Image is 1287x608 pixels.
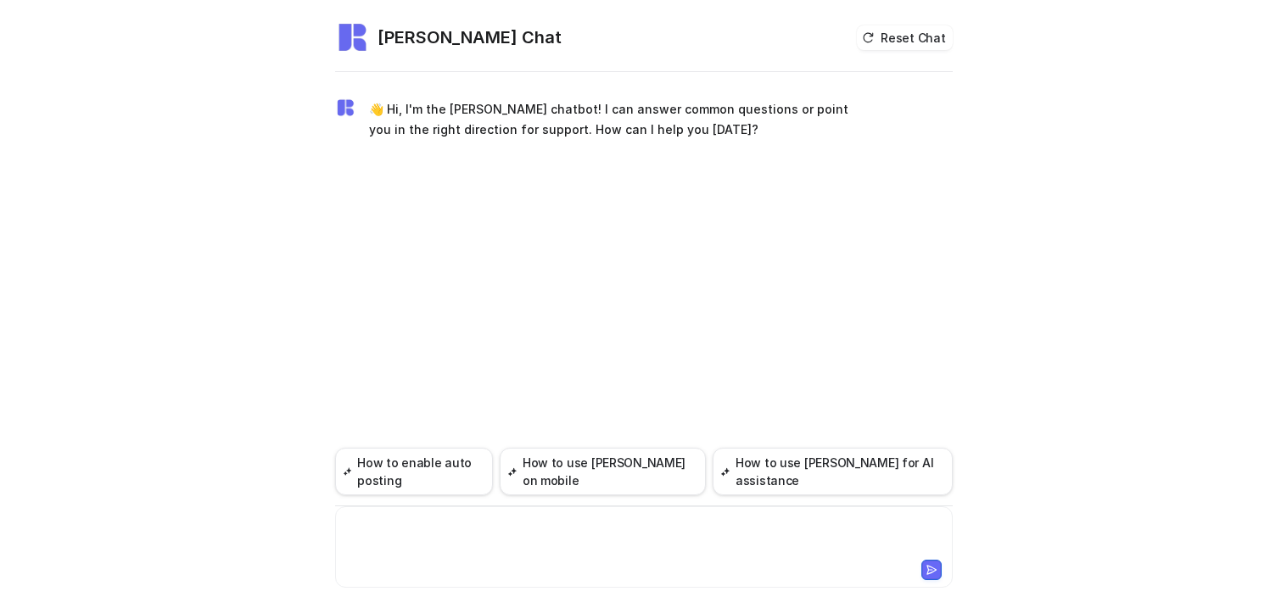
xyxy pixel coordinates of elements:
h2: [PERSON_NAME] Chat [378,25,562,49]
button: How to enable auto posting [335,448,494,495]
img: Widget [335,98,355,118]
button: Reset Chat [857,25,952,50]
img: Widget [335,20,369,54]
button: How to use [PERSON_NAME] for AI assistance [713,448,952,495]
button: How to use [PERSON_NAME] on mobile [500,448,706,495]
p: 👋 Hi, I'm the [PERSON_NAME] chatbot! I can answer common questions or point you in the right dire... [369,99,865,140]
